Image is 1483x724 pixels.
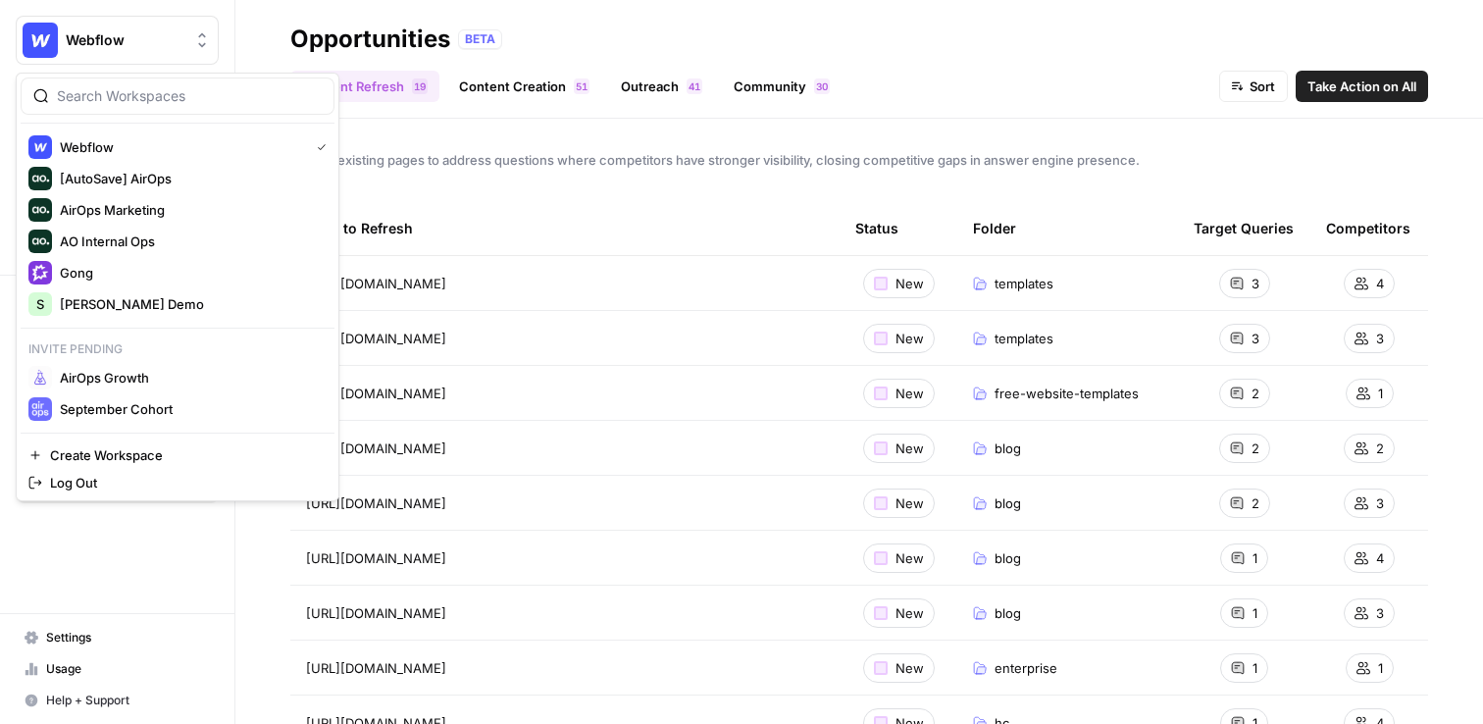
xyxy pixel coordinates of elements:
[290,71,439,102] a: Content Refresh19
[1252,274,1259,293] span: 3
[609,71,714,102] a: Outreach41
[50,473,319,492] span: Log Out
[995,329,1053,348] span: templates
[66,30,184,50] span: Webflow
[687,78,702,94] div: 41
[576,78,582,94] span: 5
[458,29,502,49] div: BETA
[23,23,58,58] img: Webflow Logo
[1376,274,1384,293] span: 4
[16,73,339,501] div: Workspace: Webflow
[689,78,694,94] span: 4
[895,274,924,293] span: New
[574,78,589,94] div: 51
[60,368,319,388] span: AirOps Growth
[60,263,319,283] span: Gong
[995,658,1057,678] span: enterprise
[60,200,319,220] span: AirOps Marketing
[814,78,830,94] div: 30
[46,629,210,646] span: Settings
[420,78,426,94] span: 9
[21,336,334,362] p: Invite pending
[995,384,1139,403] span: free-website-templates
[722,71,842,102] a: Community30
[306,603,446,623] span: [URL][DOMAIN_NAME]
[1252,493,1259,513] span: 2
[1376,603,1384,623] span: 3
[895,384,924,403] span: New
[816,78,822,94] span: 3
[1376,548,1384,568] span: 4
[1307,77,1416,96] span: Take Action on All
[1219,71,1288,102] button: Sort
[1378,658,1383,678] span: 1
[995,603,1021,623] span: blog
[995,439,1021,458] span: blog
[306,548,446,568] span: [URL][DOMAIN_NAME]
[36,294,44,314] span: S
[46,660,210,678] span: Usage
[290,150,1428,170] span: Update existing pages to address questions where competitors have stronger visibility, closing co...
[306,439,446,458] span: [URL][DOMAIN_NAME]
[28,230,52,253] img: AO Internal Ops Logo
[290,24,450,55] div: Opportunities
[28,198,52,222] img: AirOps Marketing Logo
[1194,201,1294,255] div: Target Queries
[16,622,219,653] a: Settings
[28,261,52,284] img: Gong Logo
[1376,329,1384,348] span: 3
[16,685,219,716] button: Help + Support
[1253,603,1257,623] span: 1
[1253,658,1257,678] span: 1
[46,692,210,709] span: Help + Support
[995,274,1053,293] span: templates
[28,167,52,190] img: [AutoSave] AirOps Logo
[895,329,924,348] span: New
[895,603,924,623] span: New
[57,86,322,106] input: Search Workspaces
[1296,71,1428,102] button: Take Action on All
[60,137,301,157] span: Webflow
[855,201,898,255] div: Status
[895,548,924,568] span: New
[21,469,334,496] a: Log Out
[16,653,219,685] a: Usage
[60,294,319,314] span: [PERSON_NAME] Demo
[895,658,924,678] span: New
[28,397,52,421] img: September Cohort Logo
[306,329,446,348] span: [URL][DOMAIN_NAME]
[973,201,1016,255] div: Folder
[21,441,334,469] a: Create Workspace
[16,16,219,65] button: Workspace: Webflow
[895,439,924,458] span: New
[306,274,446,293] span: [URL][DOMAIN_NAME]
[306,201,824,255] div: Page to Refresh
[582,78,588,94] span: 1
[60,169,319,188] span: [AutoSave] AirOps
[28,135,52,159] img: Webflow Logo
[1253,548,1257,568] span: 1
[447,71,601,102] a: Content Creation51
[895,493,924,513] span: New
[1376,493,1384,513] span: 3
[306,658,446,678] span: [URL][DOMAIN_NAME]
[60,399,319,419] span: September Cohort
[306,384,446,403] span: [URL][DOMAIN_NAME]
[50,445,319,465] span: Create Workspace
[995,548,1021,568] span: blog
[414,78,420,94] span: 1
[306,493,446,513] span: [URL][DOMAIN_NAME]
[1252,384,1259,403] span: 2
[1250,77,1275,96] span: Sort
[995,493,1021,513] span: blog
[60,232,319,251] span: AO Internal Ops
[1378,384,1383,403] span: 1
[1252,439,1259,458] span: 2
[694,78,700,94] span: 1
[1326,201,1410,255] div: Competitors
[412,78,428,94] div: 19
[1252,329,1259,348] span: 3
[28,366,52,389] img: AirOps Growth Logo
[822,78,828,94] span: 0
[1376,439,1384,458] span: 2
